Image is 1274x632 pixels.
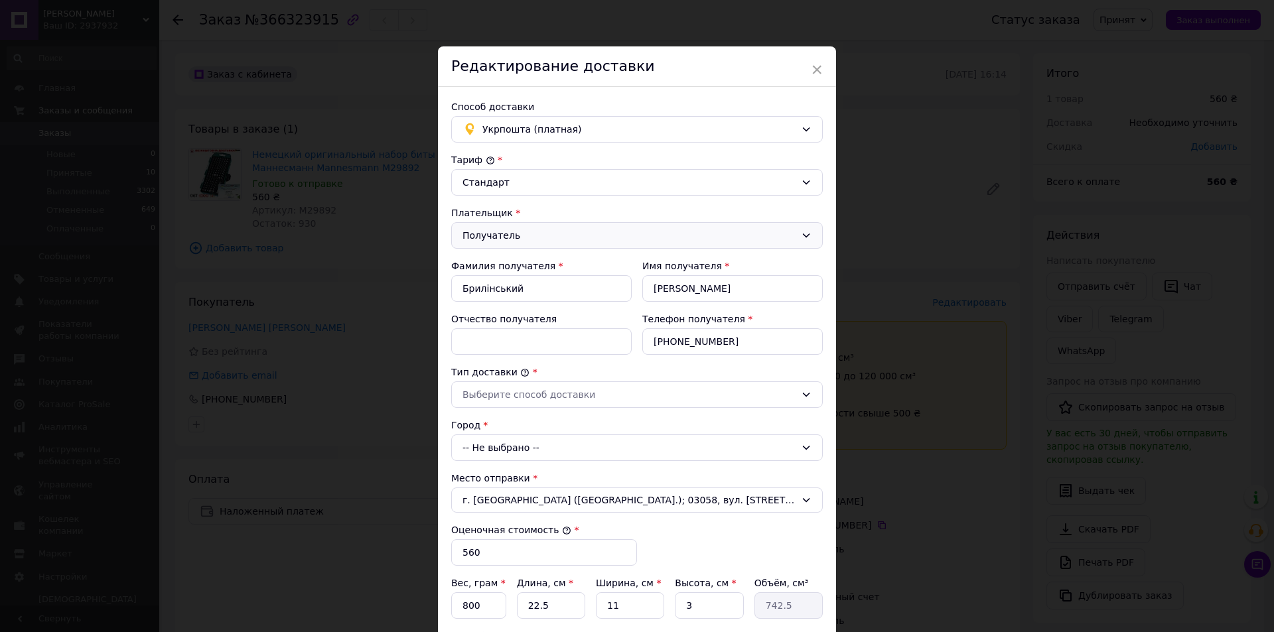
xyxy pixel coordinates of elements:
[451,206,823,220] div: Плательщик
[754,576,823,590] div: Объём, см³
[451,261,555,271] label: Фамилия получателя
[517,578,573,588] label: Длина, см
[451,472,823,485] div: Место отправки
[462,387,796,402] div: Выберите способ доставки
[451,100,823,113] div: Способ доставки
[451,525,571,535] label: Оценочная стоимость
[451,578,506,588] label: Вес, грам
[451,365,823,379] div: Тип доставки
[462,493,796,507] span: г. [GEOGRAPHIC_DATA] ([GEOGRAPHIC_DATA].); 03058, вул. [STREET_ADDRESS]
[642,328,823,355] input: +380
[451,434,823,461] div: -- Не выбрано --
[596,578,661,588] label: Ширина, см
[451,314,557,324] label: Отчество получателя
[438,46,836,87] div: Редактирование доставки
[811,58,823,81] span: ×
[675,578,736,588] label: Высота, см
[642,314,745,324] label: Телефон получателя
[482,122,796,137] span: Укрпошта (платная)
[462,228,796,243] div: Получатель
[642,261,722,271] label: Имя получателя
[451,418,823,432] div: Город
[462,175,796,190] div: Стандарт
[451,153,823,166] div: Тариф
